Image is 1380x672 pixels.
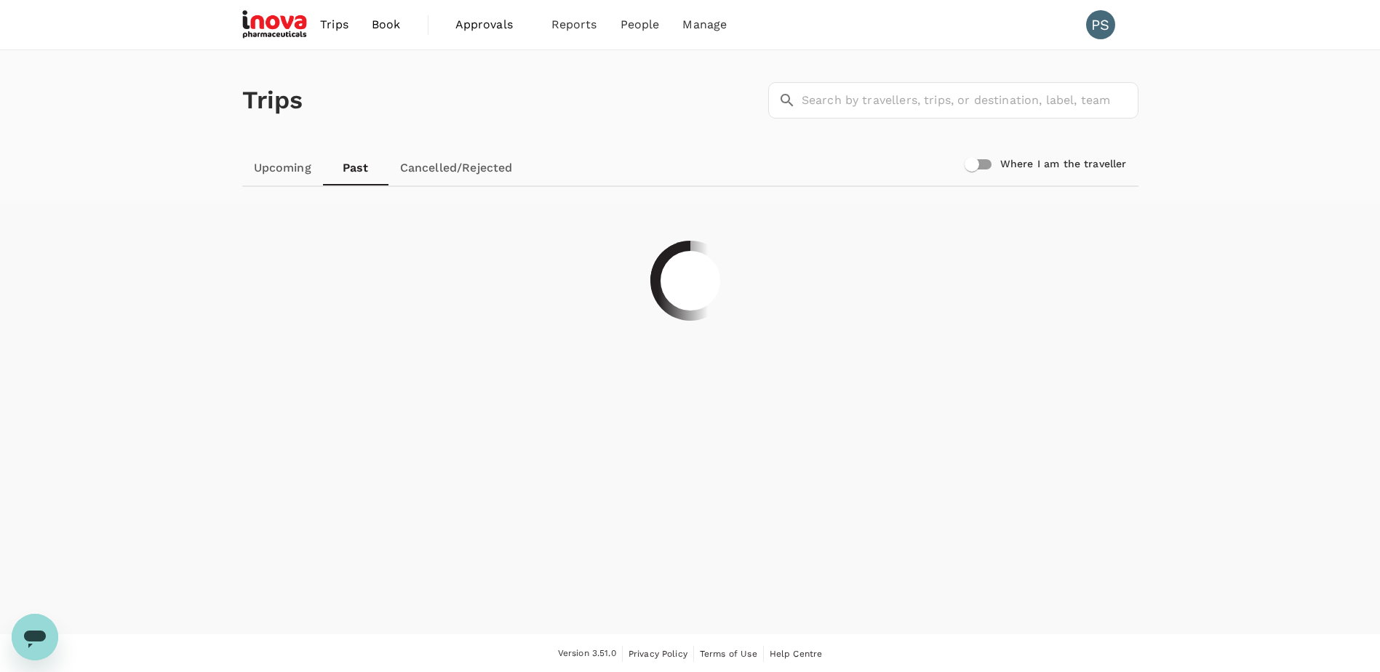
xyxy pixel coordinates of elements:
[455,16,528,33] span: Approvals
[770,649,823,659] span: Help Centre
[770,646,823,662] a: Help Centre
[1086,10,1115,39] div: PS
[242,151,323,185] a: Upcoming
[558,647,616,661] span: Version 3.51.0
[388,151,525,185] a: Cancelled/Rejected
[372,16,401,33] span: Book
[629,649,687,659] span: Privacy Policy
[629,646,687,662] a: Privacy Policy
[682,16,727,33] span: Manage
[323,151,388,185] a: Past
[1000,156,1127,172] h6: Where I am the traveller
[551,16,597,33] span: Reports
[700,649,757,659] span: Terms of Use
[12,614,58,660] iframe: Button to launch messaging window
[700,646,757,662] a: Terms of Use
[621,16,660,33] span: People
[320,16,348,33] span: Trips
[802,82,1138,119] input: Search by travellers, trips, or destination, label, team
[242,50,303,151] h1: Trips
[242,9,309,41] img: iNova Pharmaceuticals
